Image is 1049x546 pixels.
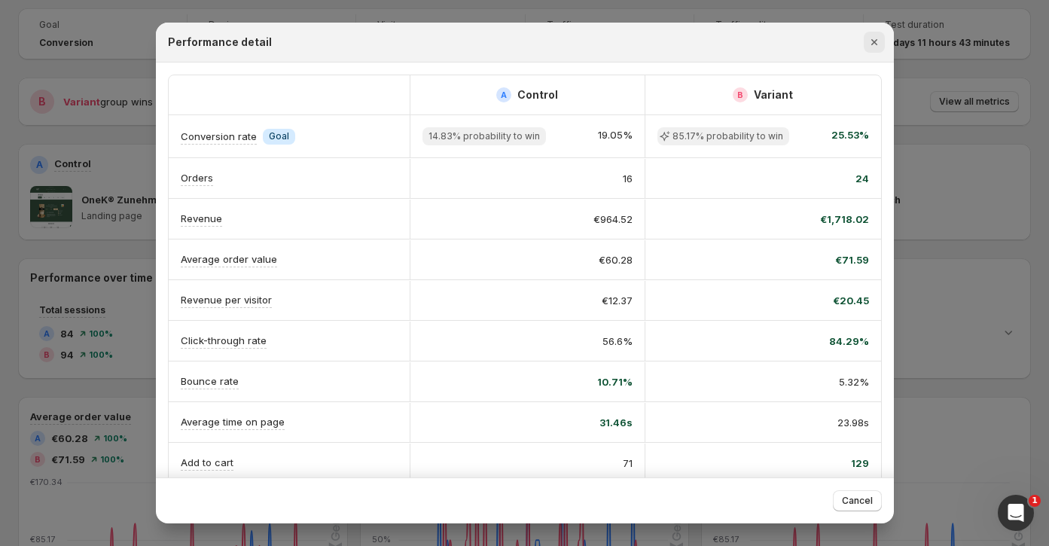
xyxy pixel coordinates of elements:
[737,90,743,99] h2: B
[168,35,272,50] h2: Performance detail
[623,171,633,186] span: 16
[835,252,869,267] span: €71.59
[181,292,272,307] p: Revenue per visitor
[855,171,869,186] span: 24
[998,495,1034,531] iframe: Intercom live chat
[181,129,257,144] p: Conversion rate
[833,490,882,511] button: Cancel
[181,252,277,267] p: Average order value
[602,293,633,308] span: €12.37
[181,170,213,185] p: Orders
[598,127,633,145] span: 19.05%
[833,293,869,308] span: €20.45
[851,456,869,471] span: 129
[820,212,869,227] span: €1,718.02
[1029,495,1041,507] span: 1
[839,374,869,389] span: 5.32%
[181,211,222,226] p: Revenue
[602,334,633,349] span: 56.6%
[597,374,633,389] span: 10.71%
[517,87,558,102] h2: Control
[181,414,285,429] p: Average time on page
[181,455,233,470] p: Add to cart
[599,415,633,430] span: 31.46s
[181,374,239,389] p: Bounce rate
[181,333,267,348] p: Click-through rate
[599,252,633,267] span: €60.28
[829,334,869,349] span: 84.29%
[831,127,869,145] span: 25.53%
[837,415,869,430] span: 23.98s
[842,495,873,507] span: Cancel
[501,90,507,99] h2: A
[864,32,885,53] button: Close
[269,130,289,142] span: Goal
[593,212,633,227] span: €964.52
[754,87,793,102] h2: Variant
[428,130,540,142] span: 14.83% probability to win
[672,130,783,142] span: 85.17% probability to win
[623,456,633,471] span: 71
